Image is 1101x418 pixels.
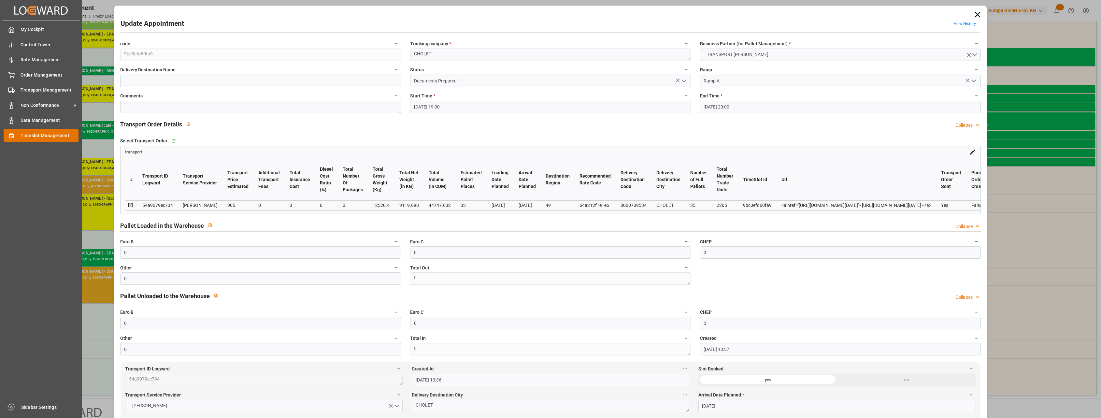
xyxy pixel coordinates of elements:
a: transport [125,149,142,154]
div: 9bc0efd60fa9 [743,201,772,209]
span: End Time [700,93,722,99]
th: Destination Region [541,159,575,201]
button: Arrival Date Planned * [967,391,976,399]
div: <a href='[URL][DOMAIN_NAME][DATE]'> [URL][DOMAIN_NAME][DATE] </a> [781,201,931,209]
div: Collapse [955,223,973,230]
th: Diesel Cost Ratio (%) [315,159,338,201]
span: Timeslot Management [21,132,79,139]
th: Delivery Destination Code [616,159,651,201]
div: 0 [258,201,280,209]
h2: Pallet Loaded in the Warehouse [120,221,204,230]
th: Total Net Weight (in KG) [394,159,424,201]
a: Data Management [4,114,79,127]
th: # [125,159,137,201]
a: Transport Management [4,84,79,96]
div: 905 [227,201,249,209]
div: 0000709534 [621,201,647,209]
span: TRANSPORT [PERSON_NAME] [704,51,772,58]
span: Euro C [410,238,423,245]
button: View description [204,219,216,231]
button: CHEP [972,308,981,316]
span: Other [120,265,132,271]
span: Total Out [410,265,429,271]
textarea: CHOLET [410,49,691,61]
div: 12520.4 [373,201,390,209]
button: Euro C [682,237,691,246]
th: Transport Price Estimated [222,159,253,201]
h2: Update Appointment [121,19,184,29]
span: Arrival Date Planned [698,392,744,398]
span: Delivery Destination City [412,392,463,398]
th: Estimated Pallet Places [456,159,487,201]
button: code [393,39,401,48]
span: Transport Service Provider [125,392,181,398]
div: Collapse [955,122,973,129]
th: Loading Date Planned [487,159,514,201]
span: Status [410,66,424,73]
textarea: CHOLET [412,400,689,412]
span: Transport ID Logward [125,366,170,372]
button: open menu [968,76,978,86]
button: open menu [700,49,981,61]
div: no [837,374,976,386]
button: Total Out [682,263,691,272]
input: DD-MM-YYYY [698,400,976,412]
button: Delivery Destination Name [393,65,401,74]
th: Total Volume (in CDM) [424,159,456,201]
span: Ramp [700,66,712,73]
button: open menu [679,76,688,86]
div: 33 [461,201,482,209]
div: 0 [343,201,363,209]
th: Additional Transport Fees [253,159,285,201]
div: 35 [690,201,707,209]
input: DD-MM-YYYY HH:MM [700,101,981,113]
button: Start Time * [682,92,691,100]
span: Order Management [21,72,79,79]
div: 2205 [717,201,733,209]
span: Other [120,335,132,342]
span: My Cockpit [21,26,79,33]
span: Trucking company [410,40,451,47]
th: Total Number Of Packages [338,159,368,201]
button: Trucking company * [682,39,691,48]
div: 0 [290,201,310,209]
button: Created [972,334,981,342]
th: Arrival Date Planned [514,159,541,201]
input: DD-MM-YYYY HH:MM [412,374,689,386]
span: Euro B [120,309,134,316]
button: Euro C [682,308,691,316]
div: 64a212f1e1e6 [579,201,611,209]
a: My Cockpit [4,23,79,36]
th: TimeSlot Id [738,159,777,201]
input: DD-MM-YYYY HH:MM [700,343,981,355]
button: Euro B [393,308,401,316]
div: [DATE] [492,201,509,209]
a: Order Management [4,68,79,81]
span: transport [125,150,142,154]
div: 49 [546,201,570,209]
button: Euro B [393,237,401,246]
textarea: 0 [410,272,691,285]
div: [PERSON_NAME] [183,201,218,209]
th: Delivery Destination City [651,159,685,201]
button: Slot Booked [967,365,976,373]
div: 54a9079ec734 [142,201,173,209]
button: Transport ID Logward [394,365,403,373]
span: CHEP [700,309,712,316]
a: View History [954,22,976,26]
a: Rate Management [4,53,79,66]
button: open menu [125,400,403,412]
span: Slot Booked [698,366,723,372]
div: [DATE] [519,201,536,209]
span: Delivery Destination Name [120,66,176,73]
span: Created At [412,366,434,372]
span: Control Tower [21,41,79,48]
div: 9119.698 [399,201,419,209]
span: [PERSON_NAME] [129,402,170,409]
h2: Transport Order Details [120,120,182,129]
button: Ramp [972,65,981,74]
span: Euro B [120,238,134,245]
span: Select Transport Order [120,137,167,144]
span: CHEP [700,238,712,245]
th: Url [777,159,936,201]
